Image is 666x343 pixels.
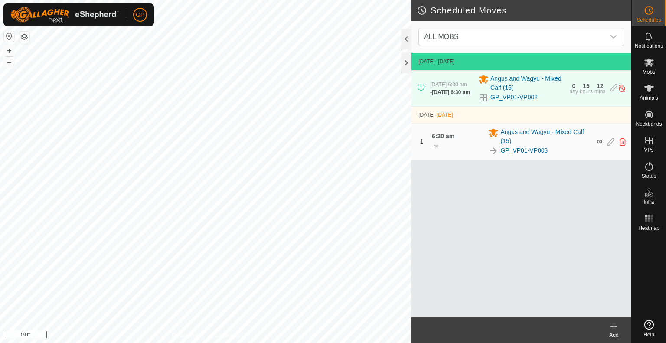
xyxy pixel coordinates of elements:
span: ∞ [597,137,602,146]
span: 1 [420,138,424,145]
span: Angus and Wagyu - Mixed Calf (15) [490,74,565,92]
span: [DATE] 6:30 am [430,82,467,88]
span: Angus and Wagyu - Mixed Calf (15) [500,127,591,146]
img: Gallagher Logo [10,7,119,23]
span: [DATE] [437,112,453,118]
span: Status [641,173,656,179]
div: 15 [583,83,590,89]
span: Help [643,332,654,337]
button: Map Layers [19,32,29,42]
span: Neckbands [636,121,662,127]
span: ∞ [434,142,438,150]
span: ALL MOBS [424,33,458,40]
div: - [430,88,470,96]
span: [DATE] 6:30 am [432,89,470,95]
div: - [432,141,438,151]
a: Contact Us [214,332,240,340]
span: Mobs [643,69,655,75]
span: [DATE] [418,59,435,65]
button: + [4,46,14,56]
a: Help [632,317,666,341]
button: – [4,57,14,67]
span: Heatmap [638,225,659,231]
span: - [DATE] [435,59,454,65]
a: GP_VP01-VP002 [490,93,538,102]
h2: Scheduled Moves [417,5,631,16]
a: Privacy Policy [172,332,204,340]
span: Schedules [637,17,661,23]
span: GP [136,10,144,20]
a: GP_VP01-VP003 [500,146,548,155]
div: mins [594,89,605,94]
div: 12 [597,83,604,89]
span: - [435,112,453,118]
span: Infra [643,199,654,205]
span: 6:30 am [432,133,454,140]
div: day [570,89,578,94]
span: Notifications [635,43,663,49]
img: Turn off schedule move [618,84,626,93]
div: Add [597,331,631,339]
span: [DATE] [418,112,435,118]
div: hours [580,89,593,94]
span: Animals [640,95,658,101]
button: Reset Map [4,31,14,42]
div: 0 [572,83,575,89]
div: dropdown trigger [605,28,622,46]
span: VPs [644,147,653,153]
img: To [488,146,499,156]
span: ALL MOBS [421,28,605,46]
